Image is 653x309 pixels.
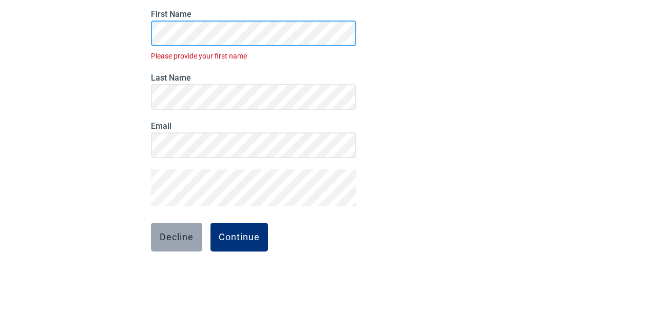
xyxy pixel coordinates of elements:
[160,232,194,242] div: Decline
[151,50,356,62] span: Please provide your first name
[219,232,260,242] div: Continue
[151,223,202,252] button: Decline
[210,223,268,252] button: Continue
[151,73,356,83] label: Last Name
[151,9,356,19] label: First Name
[151,121,356,131] label: Email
